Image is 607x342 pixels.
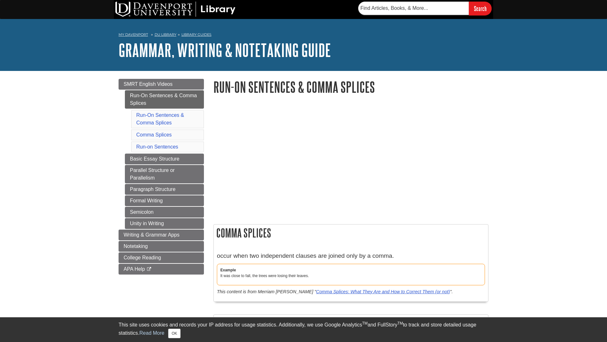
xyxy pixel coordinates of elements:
[119,241,204,252] a: Notetaking
[125,218,204,229] a: Unity in Writing
[124,244,148,249] span: Notetaking
[136,132,172,137] a: Comma Splices
[119,40,331,60] a: Grammar, Writing & Notetaking Guide
[217,251,485,261] p: occur when two independent clauses are joined only by a comma.
[119,30,488,41] nav: breadcrumb
[115,2,236,17] img: DU Library
[136,144,178,149] a: Run-on Sentences
[125,165,204,183] a: Parallel Structure or Parallelism
[125,90,204,109] a: Run-On Sentences & Comma Splices
[397,321,403,326] sup: TM
[146,267,152,271] i: This link opens in a new window
[214,225,488,241] h2: Comma Splices
[119,79,204,90] a: SMRT English Videos
[358,2,492,15] form: Searches DU Library's articles, books, and more
[119,252,204,263] a: College Reading
[316,289,450,294] a: Comma Splices: What They Are and How to Correct Them (or not)
[220,268,236,272] strong: Example
[119,230,204,240] a: Writing & Grammar Apps
[214,315,488,332] h2: Run-on Sentences
[124,232,180,237] span: Writing & Grammar Apps
[168,329,181,338] button: Close
[125,154,204,164] a: Basic Essay Structure
[139,330,164,336] a: Read More
[119,32,148,37] a: My Davenport
[125,195,204,206] a: Formal Writing
[469,2,492,15] input: Search
[119,321,488,338] div: This site uses cookies and records your IP address for usage statistics. Additionally, we use Goo...
[220,267,481,279] p: It was close to fall, the trees were losing their leaves.
[136,112,184,125] a: Run-On Sentences & Comma Splices
[358,2,469,15] input: Find Articles, Books, & More...
[125,207,204,218] a: Semicolon
[124,266,145,272] span: APA Help
[217,288,485,295] p: This content is from Merriam [PERSON_NAME] " ".
[124,255,161,260] span: College Reading
[213,79,488,95] h1: Run-On Sentences & Comma Splices
[155,32,176,37] a: DU Library
[362,321,367,326] sup: TM
[181,32,212,37] a: Library Guides
[124,81,173,87] span: SMRT English Videos
[119,79,204,275] div: Guide Page Menu
[125,184,204,195] a: Paragraph Structure
[119,264,204,275] a: APA Help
